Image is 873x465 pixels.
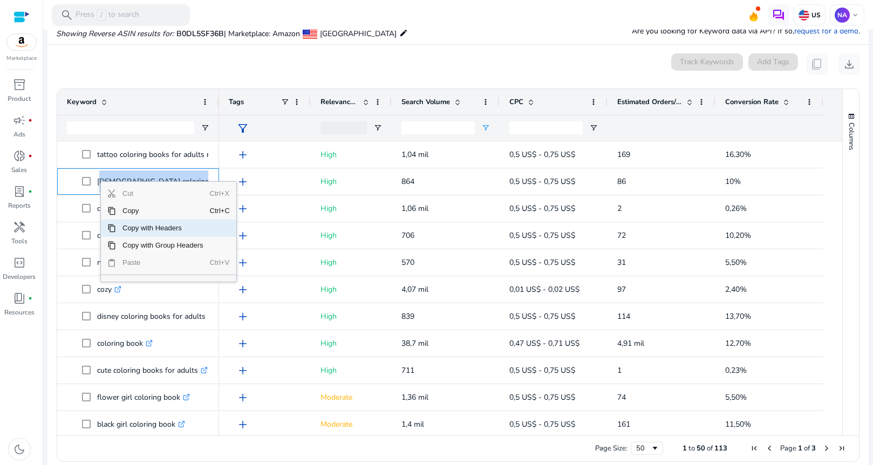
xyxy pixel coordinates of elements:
[236,283,249,296] span: add
[399,26,408,39] mat-icon: edit
[509,311,575,322] span: 0,5 US$ - 0,75 US$
[320,413,382,435] p: Moderate
[236,256,249,269] span: add
[320,332,382,354] p: High
[236,122,249,135] span: filter_alt
[176,29,224,39] span: B0DL5SF36B
[229,97,244,107] span: Tags
[116,185,210,202] span: Cut
[617,97,682,107] span: Estimated Orders/Month
[401,176,414,187] span: 864
[725,176,741,187] span: 10%
[13,149,26,162] span: donut_small
[401,203,428,214] span: 1,06 mil
[509,121,583,134] input: CPC Filter Input
[725,284,747,295] span: 2,40%
[210,254,233,271] span: Ctrl+V
[320,305,382,327] p: High
[13,185,26,198] span: lab_profile
[509,230,575,241] span: 0,5 US$ - 0,75 US$
[843,58,856,71] span: download
[509,419,575,429] span: 0,5 US$ - 0,75 US$
[401,419,424,429] span: 1,4 mil
[725,257,747,268] span: 5,50%
[97,251,201,273] p: naturally cute coloring book
[725,419,751,429] span: 11,50%
[683,443,687,453] span: 1
[320,197,382,220] p: High
[13,221,26,234] span: handyman
[13,129,25,139] p: Ads
[617,284,626,295] span: 97
[28,154,32,158] span: fiber_manual_record
[725,149,751,160] span: 16,30%
[56,29,174,39] i: Showing Reverse ASIN results for:
[67,121,194,134] input: Keyword Filter Input
[97,278,121,300] p: cozy
[116,202,210,220] span: Copy
[589,124,598,132] button: Open Filter Menu
[236,202,249,215] span: add
[320,386,382,408] p: Moderate
[617,392,626,402] span: 74
[714,443,727,453] span: 113
[6,54,37,63] p: Marketplace
[236,337,249,350] span: add
[401,121,475,134] input: Search Volume Filter Input
[100,181,237,282] div: Context Menu
[13,292,26,305] span: book_4
[320,97,358,107] span: Relevance Score
[97,170,312,193] p: [DEMOGRAPHIC_DATA] coloring books for adults relaxation
[725,230,751,241] span: 10,20%
[236,148,249,161] span: add
[236,391,249,404] span: add
[509,257,575,268] span: 0,5 US$ - 0,75 US$
[509,203,575,214] span: 0,5 US$ - 0,75 US$
[725,311,751,322] span: 13,70%
[509,392,575,402] span: 0,5 US$ - 0,75 US$
[97,9,106,21] span: /
[617,419,630,429] span: 161
[509,97,523,107] span: CPC
[97,143,249,166] p: tattoo coloring books for adults relaxation
[13,443,26,456] span: dark_mode
[617,176,626,187] span: 86
[401,392,428,402] span: 1,36 mil
[210,202,233,220] span: Ctrl+C
[617,149,630,160] span: 169
[11,236,28,246] p: Tools
[617,338,644,348] span: 4,91 mil
[8,201,31,210] p: Reports
[725,97,779,107] span: Conversion Rate
[707,443,713,453] span: of
[97,197,261,220] p: christmas coloring books for adults relaxation
[13,78,26,91] span: inventory_2
[481,124,490,132] button: Open Filter Menu
[595,443,628,453] div: Page Size:
[28,296,32,300] span: fiber_manual_record
[236,418,249,431] span: add
[8,94,31,104] p: Product
[4,307,35,317] p: Resources
[617,203,622,214] span: 2
[76,9,139,21] p: Press to search
[373,124,382,132] button: Open Filter Menu
[725,203,747,214] span: 0,26%
[97,305,250,327] p: disney coloring books for adults relaxation
[201,124,209,132] button: Open Filter Menu
[780,443,796,453] span: Page
[617,365,622,375] span: 1
[401,149,428,160] span: 1,04 mil
[636,443,651,453] div: 50
[750,444,759,453] div: First Page
[509,365,575,375] span: 0,5 US$ - 0,75 US$
[320,29,397,39] span: [GEOGRAPHIC_DATA]
[799,10,809,20] img: us.svg
[3,272,36,282] p: Developers
[697,443,705,453] span: 50
[11,165,27,175] p: Sales
[725,338,751,348] span: 12,70%
[7,34,36,50] img: amazon.svg
[509,149,575,160] span: 0,5 US$ - 0,75 US$
[804,443,810,453] span: of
